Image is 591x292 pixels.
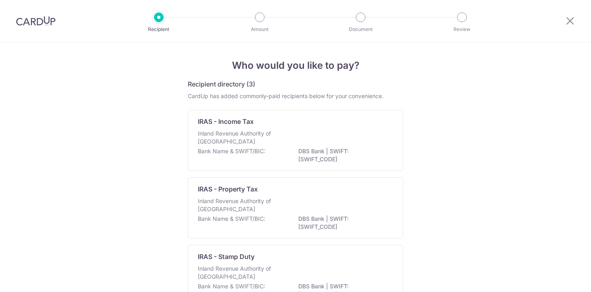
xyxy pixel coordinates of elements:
[198,197,283,213] p: Inland Revenue Authority of [GEOGRAPHIC_DATA]
[198,130,283,146] p: Inland Revenue Authority of [GEOGRAPHIC_DATA]
[298,147,388,163] p: DBS Bank | SWIFT: [SWIFT_CODE]
[539,268,583,288] iframe: Opens a widget where you can find more information
[188,92,403,100] div: CardUp has added commonly-paid recipients below for your convenience.
[198,117,254,126] p: IRAS - Income Tax
[129,25,189,33] p: Recipient
[298,215,388,231] p: DBS Bank | SWIFT: [SWIFT_CODE]
[188,79,255,89] h5: Recipient directory (3)
[198,184,258,194] p: IRAS - Property Tax
[16,16,55,26] img: CardUp
[230,25,289,33] p: Amount
[198,252,254,261] p: IRAS - Stamp Duty
[331,25,390,33] p: Document
[198,282,265,290] p: Bank Name & SWIFT/BIC:
[432,25,492,33] p: Review
[198,265,283,281] p: Inland Revenue Authority of [GEOGRAPHIC_DATA]
[198,147,265,155] p: Bank Name & SWIFT/BIC:
[198,215,265,223] p: Bank Name & SWIFT/BIC:
[188,58,403,73] h4: Who would you like to pay?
